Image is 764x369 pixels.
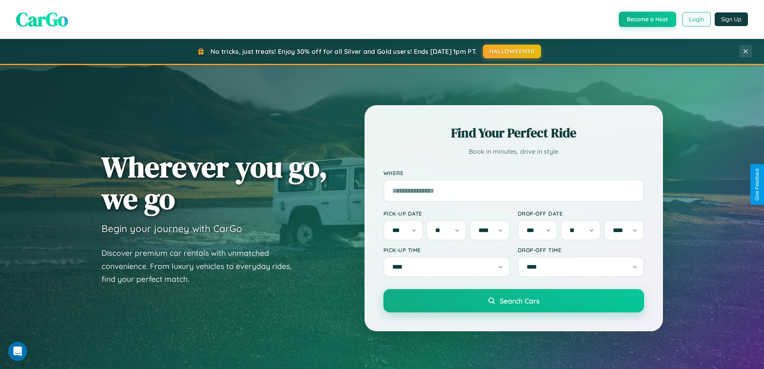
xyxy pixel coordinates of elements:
[483,45,541,58] button: HALLOWEEN30
[383,124,644,142] h2: Find Your Perfect Ride
[211,47,477,55] span: No tricks, just treats! Enjoy 30% off for all Silver and Gold users! Ends [DATE] 1pm PT.
[101,222,242,234] h3: Begin your journey with CarGo
[383,146,644,157] p: Book in minutes, drive in style
[8,342,27,361] iframe: Intercom live chat
[518,210,644,217] label: Drop-off Date
[383,289,644,312] button: Search Cars
[383,169,644,176] label: Where
[101,151,328,214] h1: Wherever you go, we go
[383,247,510,253] label: Pick-up Time
[754,168,760,201] div: Give Feedback
[500,296,539,305] span: Search Cars
[518,247,644,253] label: Drop-off Time
[715,12,748,26] button: Sign Up
[16,6,68,33] span: CarGo
[682,12,711,27] button: Login
[101,247,302,286] p: Discover premium car rentals with unmatched convenience. From luxury vehicles to everyday rides, ...
[619,12,676,27] button: Become a Host
[383,210,510,217] label: Pick-up Date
